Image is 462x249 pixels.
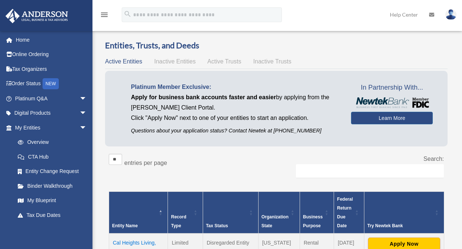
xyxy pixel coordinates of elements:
[124,10,132,18] i: search
[154,58,196,65] span: Inactive Entities
[262,214,289,228] span: Organization State
[303,214,323,228] span: Business Purpose
[10,135,91,150] a: Overview
[112,223,138,228] span: Entity Name
[208,58,242,65] span: Active Trusts
[253,58,291,65] span: Inactive Trusts
[424,156,444,162] label: Search:
[105,40,448,51] h3: Entities, Trusts, and Deeds
[5,32,98,47] a: Home
[10,149,94,164] a: CTA Hub
[334,191,364,234] th: Federal Return Due Date: Activate to sort
[5,91,98,106] a: Platinum Q&Aarrow_drop_down
[5,222,98,237] a: My Anderson Teamarrow_drop_down
[364,191,444,234] th: Try Newtek Bank : Activate to sort
[131,92,340,113] p: by applying from the [PERSON_NAME] Client Portal.
[351,82,433,94] span: In Partnership With...
[80,222,94,238] span: arrow_drop_down
[10,164,94,179] a: Entity Change Request
[337,197,353,228] span: Federal Return Due Date
[10,193,94,208] a: My Blueprint
[10,208,94,222] a: Tax Due Dates
[171,214,186,228] span: Record Type
[80,120,94,135] span: arrow_drop_down
[367,221,433,230] div: Try Newtek Bank
[5,120,94,135] a: My Entitiesarrow_drop_down
[5,106,98,121] a: Digital Productsarrow_drop_down
[168,191,203,234] th: Record Type: Activate to sort
[131,94,276,100] span: Apply for business bank accounts faster and easier
[206,223,228,228] span: Tax Status
[5,47,98,62] a: Online Ordering
[258,191,300,234] th: Organization State: Activate to sort
[300,191,334,234] th: Business Purpose: Activate to sort
[5,76,98,91] a: Order StatusNEW
[105,58,142,65] span: Active Entities
[203,191,258,234] th: Tax Status: Activate to sort
[100,13,109,19] a: menu
[43,78,59,89] div: NEW
[5,62,98,76] a: Tax Organizers
[355,97,429,108] img: NewtekBankLogoSM.png
[10,179,94,193] a: Binder Walkthrough
[3,9,70,23] img: Anderson Advisors Platinum Portal
[131,82,340,92] p: Platinum Member Exclusive:
[80,91,94,106] span: arrow_drop_down
[109,191,168,234] th: Entity Name: Activate to invert sorting
[131,126,340,135] p: Questions about your application status? Contact Newtek at [PHONE_NUMBER]
[124,160,167,166] label: entries per page
[80,106,94,121] span: arrow_drop_down
[100,10,109,19] i: menu
[445,9,456,20] img: User Pic
[351,112,433,124] a: Learn More
[131,113,340,123] p: Click "Apply Now" next to one of your entities to start an application.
